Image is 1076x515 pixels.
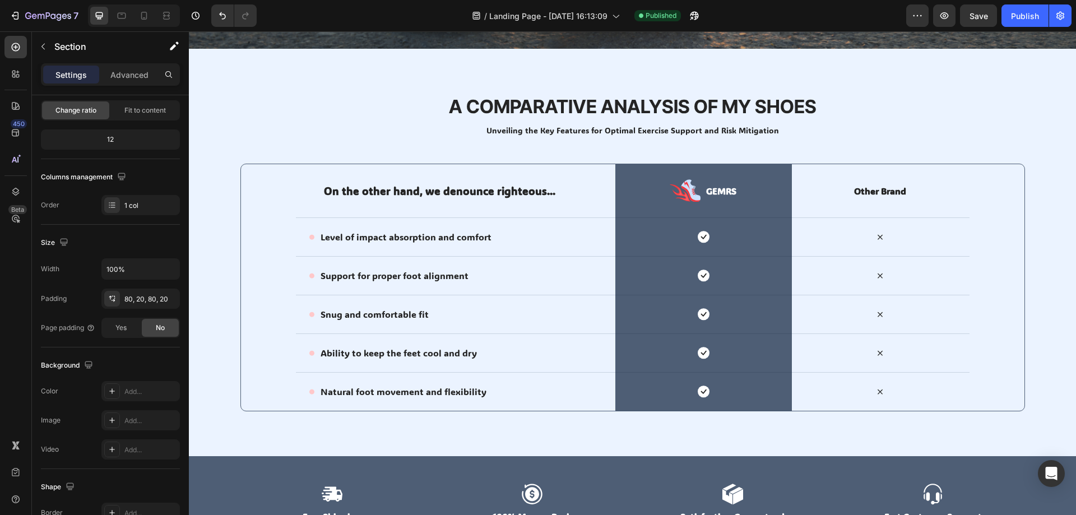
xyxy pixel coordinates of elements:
div: Add... [124,416,177,426]
p: Section [54,40,146,53]
p: 100% Money-Back [253,480,434,491]
iframe: Design area [189,31,1076,515]
div: Undo/Redo [211,4,257,27]
div: Beta [8,205,27,214]
div: Columns management [41,170,128,185]
div: Add... [124,445,177,455]
div: 12 [43,132,178,147]
p: Snug and comfortable fit [132,277,240,289]
div: Open Intercom Messenger [1038,460,1065,487]
p: Support for proper foot alignment [132,239,280,250]
p: Free Shipping [53,480,234,491]
p: GEMRS [517,154,548,166]
p: Settings [55,69,87,81]
span: No [156,323,165,333]
span: Change ratio [55,105,96,115]
p: Advanced [110,69,149,81]
input: Auto [102,259,179,279]
button: Publish [1001,4,1049,27]
div: 450 [11,119,27,128]
span: Published [646,11,676,21]
div: Color [41,386,58,396]
div: Padding [41,294,67,304]
div: Page padding [41,323,95,333]
div: 1 col [124,201,177,211]
div: Publish [1011,10,1039,22]
div: Order [41,200,59,210]
div: Video [41,444,59,454]
button: 7 [4,4,84,27]
div: Add... [124,387,177,397]
p: Other Brand [604,154,778,166]
span: Landing Page - [DATE] 16:13:09 [489,10,607,22]
span: Fit to content [124,105,166,115]
div: Background [41,358,95,373]
div: 80, 20, 80, 20 [124,294,177,304]
div: Width [41,264,59,274]
p: 7 [73,9,78,22]
p: Fast Customer Support [653,480,835,491]
button: Save [960,4,997,27]
span: Save [970,11,988,21]
div: Image [41,415,61,425]
div: Shape [41,480,77,495]
div: Size [41,235,71,250]
span: Yes [115,323,127,333]
p: Ability to keep the feet cool and dry [132,316,288,328]
p: Natural foot movement and flexibility [132,355,298,366]
p: Satisfaction Guaranteed [453,480,635,491]
p: Level of impact absorption and comfort [132,200,303,212]
span: / [484,10,487,22]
